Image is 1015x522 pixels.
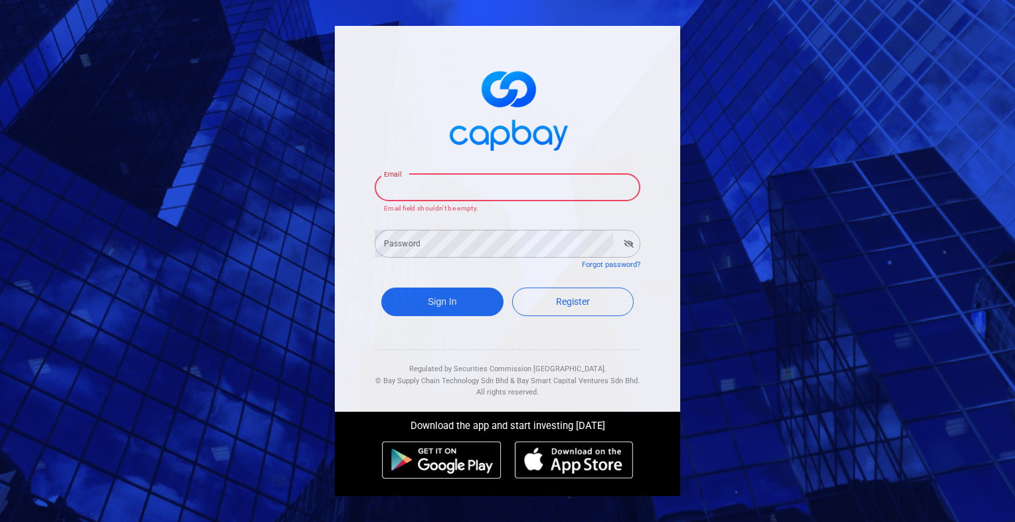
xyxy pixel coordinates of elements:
[517,377,640,385] span: Bay Smart Capital Ventures Sdn Bhd.
[512,288,634,316] a: Register
[384,203,631,215] p: Email field shouldn't be empty.
[582,260,640,269] a: Forgot password?
[375,350,640,398] div: Regulated by Securities Commission [GEOGRAPHIC_DATA]. & All rights reserved.
[384,169,401,179] label: Email
[381,288,504,316] button: Sign In
[382,441,502,479] img: android
[441,59,574,158] img: logo
[515,441,633,479] img: ios
[375,377,508,385] span: © Bay Supply Chain Technology Sdn Bhd
[556,296,590,307] span: Register
[325,412,690,434] div: Download the app and start investing [DATE]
